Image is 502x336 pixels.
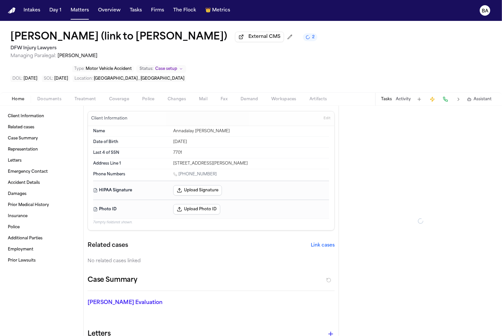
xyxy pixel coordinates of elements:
[5,167,78,177] a: Emergency Contact
[381,97,392,102] button: Tasks
[68,5,92,16] button: Matters
[54,77,68,81] span: [DATE]
[21,5,43,16] button: Intakes
[173,172,217,177] a: Call 1 (915) 358-6731
[47,5,64,16] button: Day 1
[5,189,78,199] a: Damages
[88,299,165,307] p: [PERSON_NAME] Evaluation
[12,97,24,102] span: Home
[221,97,227,102] span: Fax
[271,97,296,102] span: Workspaces
[88,241,128,250] h2: Related cases
[5,178,78,188] a: Accident Details
[5,200,78,210] a: Prior Medical History
[441,95,450,104] button: Make a Call
[168,97,186,102] span: Changes
[173,204,220,215] button: Upload Photo ID
[171,5,199,16] button: The Flock
[415,95,424,104] button: Add Task
[142,97,155,102] span: Police
[312,35,315,40] span: 2
[474,97,492,102] span: Assistant
[24,77,37,81] span: [DATE]
[94,77,184,81] span: [GEOGRAPHIC_DATA] , [GEOGRAPHIC_DATA]
[86,67,132,71] span: Motor Vehicle Accident
[199,97,208,102] span: Mail
[467,97,492,102] button: Assistant
[203,5,233,16] button: crownMetrics
[74,67,85,71] span: Type :
[5,233,78,244] a: Additional Parties
[88,258,335,264] div: No related cases linked
[5,111,78,121] a: Client Information
[324,116,330,121] span: Edit
[5,211,78,221] a: Insurance
[10,75,39,82] button: Edit DOL: 2025-07-26
[58,54,97,58] span: [PERSON_NAME]
[5,244,78,255] a: Employment
[12,77,23,81] span: DOL :
[311,242,335,249] button: Link cases
[75,77,93,81] span: Location :
[93,150,169,155] dt: Last 4 of SSN
[93,139,169,145] dt: Date of Birth
[93,204,169,215] dt: Photo ID
[241,97,258,102] span: Demand
[72,66,134,72] button: Edit Type: Motor Vehicle Accident
[173,161,329,166] div: [STREET_ADDRESS][PERSON_NAME]
[173,129,329,134] div: Annadalay [PERSON_NAME]
[155,66,177,72] span: Case setup
[93,161,169,166] dt: Address Line 1
[396,97,411,102] button: Activity
[5,122,78,133] a: Related cases
[5,144,78,155] a: Representation
[235,32,284,42] button: External CMS
[75,97,96,102] span: Treatment
[90,116,129,121] h3: Client Information
[5,155,78,166] a: Letters
[10,31,227,43] h1: [PERSON_NAME] (link to [PERSON_NAME])
[88,275,137,285] h2: Case Summary
[95,5,123,16] button: Overview
[5,222,78,232] a: Police
[8,8,16,14] img: Finch Logo
[42,75,70,82] button: Edit SOL: 2027-07-26
[140,66,153,72] span: Status:
[37,97,61,102] span: Documents
[5,133,78,144] a: Case Summary
[44,77,53,81] span: SOL :
[93,185,169,196] dt: HIPAA Signature
[109,97,129,102] span: Coverage
[93,129,169,134] dt: Name
[10,31,227,43] button: Edit matter name
[173,150,329,155] div: 7701
[93,220,329,225] p: 7 empty fields not shown.
[5,255,78,266] a: Prior Lawsuits
[173,185,222,196] button: Upload Signature
[93,172,125,177] span: Phone Numbers
[127,5,144,16] button: Tasks
[8,8,16,14] a: Home
[10,44,317,52] h2: DFW Injury Lawyers
[173,139,329,145] div: [DATE]
[303,33,317,41] button: 2 active tasks
[136,65,186,73] button: Change status from Case setup
[10,54,56,58] span: Managing Paralegal:
[310,97,327,102] span: Artifacts
[73,75,186,82] button: Edit Location: El Paso , TX
[322,113,332,124] button: Edit
[428,95,437,104] button: Create Immediate Task
[248,34,280,40] span: External CMS
[148,5,167,16] button: Firms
